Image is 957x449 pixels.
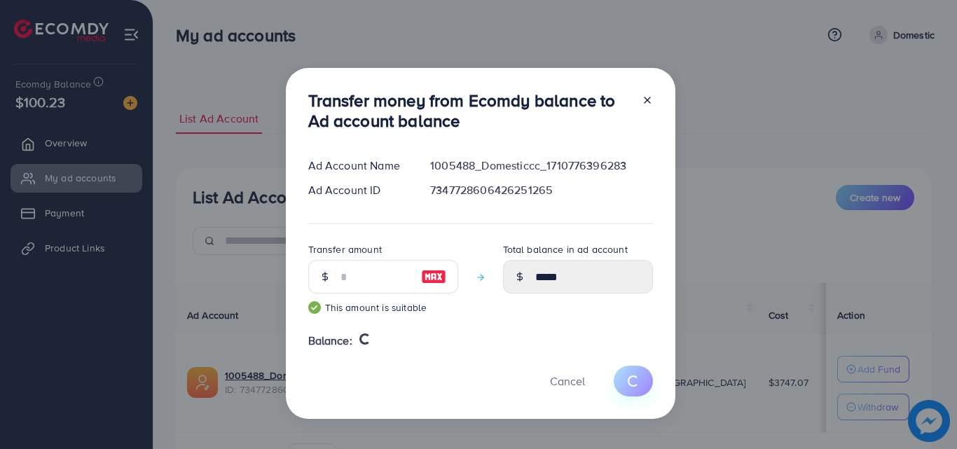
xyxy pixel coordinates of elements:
[532,366,603,396] button: Cancel
[308,301,458,315] small: This amount is suitable
[308,301,321,314] img: guide
[503,242,628,256] label: Total balance in ad account
[308,90,631,131] h3: Transfer money from Ecomdy balance to Ad account balance
[550,373,585,389] span: Cancel
[421,268,446,285] img: image
[308,333,352,349] span: Balance:
[297,158,420,174] div: Ad Account Name
[419,182,663,198] div: 7347728606426251265
[297,182,420,198] div: Ad Account ID
[419,158,663,174] div: 1005488_Domesticcc_1710776396283
[308,242,382,256] label: Transfer amount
